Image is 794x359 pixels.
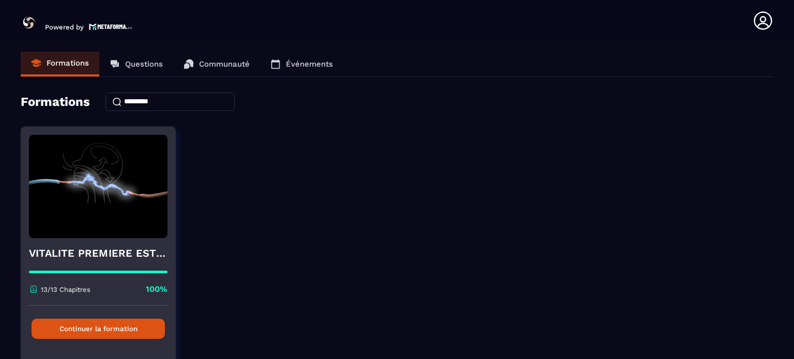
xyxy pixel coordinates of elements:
h4: Formations [21,95,90,109]
a: Questions [99,52,173,76]
p: Questions [125,59,163,69]
img: logo-branding [21,14,37,31]
p: Powered by [45,23,84,31]
h4: VITALITE PREMIERE ESTRELLA [29,246,167,260]
button: Continuer la formation [32,319,165,339]
p: Communauté [199,59,250,69]
p: 13/13 Chapitres [41,286,90,293]
img: logo [89,22,132,31]
p: 100% [146,284,167,295]
a: Événements [260,52,343,76]
img: formation-background [29,135,167,238]
a: Formations [21,52,99,76]
p: Formations [47,58,89,68]
p: Événements [286,59,333,69]
a: Communauté [173,52,260,76]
